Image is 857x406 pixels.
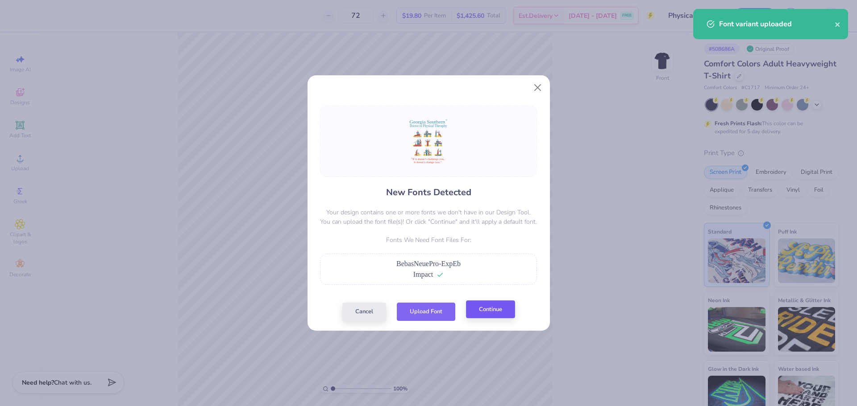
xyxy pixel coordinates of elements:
[396,260,461,267] span: BebasNeuePro-ExpEb
[320,208,537,226] p: Your design contains one or more fonts we don't have in our Design Tool. You can upload the font ...
[529,79,546,96] button: Close
[719,19,835,29] div: Font variant uploaded
[320,235,537,245] p: Fonts We Need Font Files For:
[342,303,386,321] button: Cancel
[835,19,841,29] button: close
[397,303,455,321] button: Upload Font
[466,300,515,319] button: Continue
[413,271,433,278] span: Impact
[386,186,471,199] h4: New Fonts Detected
